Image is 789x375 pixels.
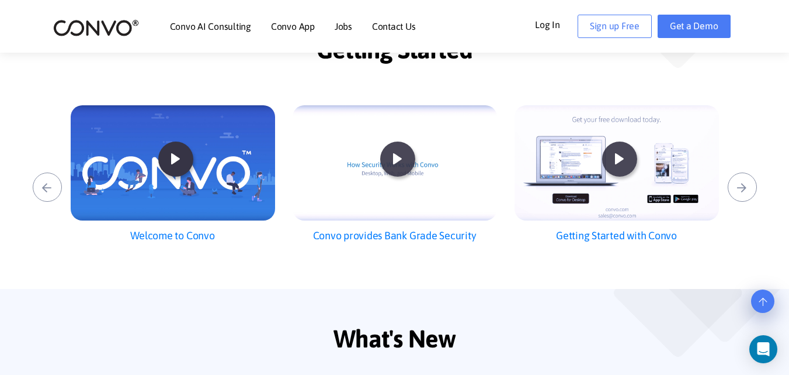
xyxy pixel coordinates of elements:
[669,289,780,342] img: spahe_not_found
[515,221,719,251] h2: Getting Started with Convo
[71,35,719,73] h2: Getting Started
[515,88,719,253] a: Getting Started with Convo
[293,88,497,253] a: Convo provides Bank Grade Security Convo provides Bank Grade Security
[170,22,251,31] a: Convo AI Consulting
[71,221,275,251] h2: Welcome to Convo
[271,22,315,31] a: Convo App
[71,324,719,362] h2: What's New
[578,15,652,38] a: Sign up Free
[535,15,578,33] a: Log In
[71,105,275,221] img: Welcome to Convo
[53,19,139,37] img: logo_2.png
[335,22,352,31] a: Jobs
[293,221,497,251] h2: Convo provides Bank Grade Security
[372,22,416,31] a: Contact Us
[293,105,497,221] img: Convo provides Bank Grade Security
[614,289,742,357] img: spahe_not_found
[749,335,777,363] div: Open Intercom Messenger
[658,15,731,38] a: Get a Demo
[71,88,275,253] a: Welcome to Convo Welcome to Convo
